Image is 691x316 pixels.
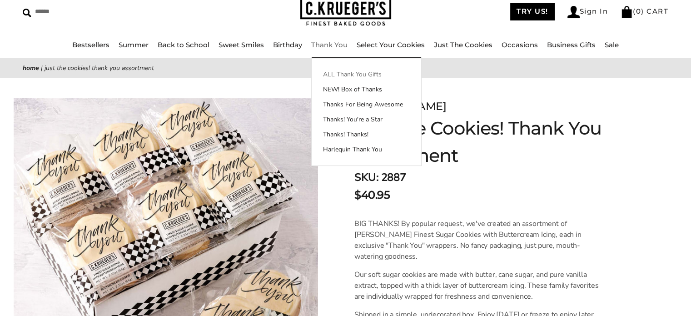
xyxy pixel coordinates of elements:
a: Birthday [273,40,302,49]
a: Select Your Cookies [357,40,425,49]
strong: SKU: [354,170,378,185]
span: Just the Cookies! Thank You Assortment [45,64,154,72]
a: (0) CART [621,7,668,15]
input: Search [23,5,176,19]
a: NEW! Box of Thanks [312,85,421,94]
span: | [41,64,43,72]
img: Bag [621,6,633,18]
img: Search [23,9,31,17]
a: Back to School [158,40,209,49]
img: Account [567,6,580,18]
a: Thanks! Thanks! [312,130,421,139]
a: Bestsellers [72,40,109,49]
h1: Just the Cookies! Thank You Assortment [354,115,644,169]
a: Thanks! You're a Star [312,115,421,124]
a: Sale [605,40,619,49]
a: ALL Thank You Gifts [312,70,421,79]
a: TRY US! [510,3,555,20]
span: $40.95 [354,187,390,203]
a: Just The Cookies [434,40,492,49]
nav: breadcrumbs [23,63,668,73]
a: Harlequin Thank You [312,145,421,154]
p: Our soft sugar cookies are made with butter, cane sugar, and pure vanilla extract, topped with a ... [354,269,603,302]
a: Business Gifts [547,40,596,49]
a: Sweet Smiles [219,40,264,49]
a: Thank You [311,40,348,49]
div: [PERSON_NAME] [354,98,644,115]
span: 0 [636,7,641,15]
a: Summer [119,40,149,49]
p: BIG THANKS! By popular request, we've created an assortment of [PERSON_NAME] Finest Sugar Cookies... [354,218,603,262]
a: Occasions [502,40,538,49]
a: Home [23,64,39,72]
a: Sign In [567,6,608,18]
span: 2887 [381,170,406,185]
a: Thanks For Being Awesome [312,100,421,109]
